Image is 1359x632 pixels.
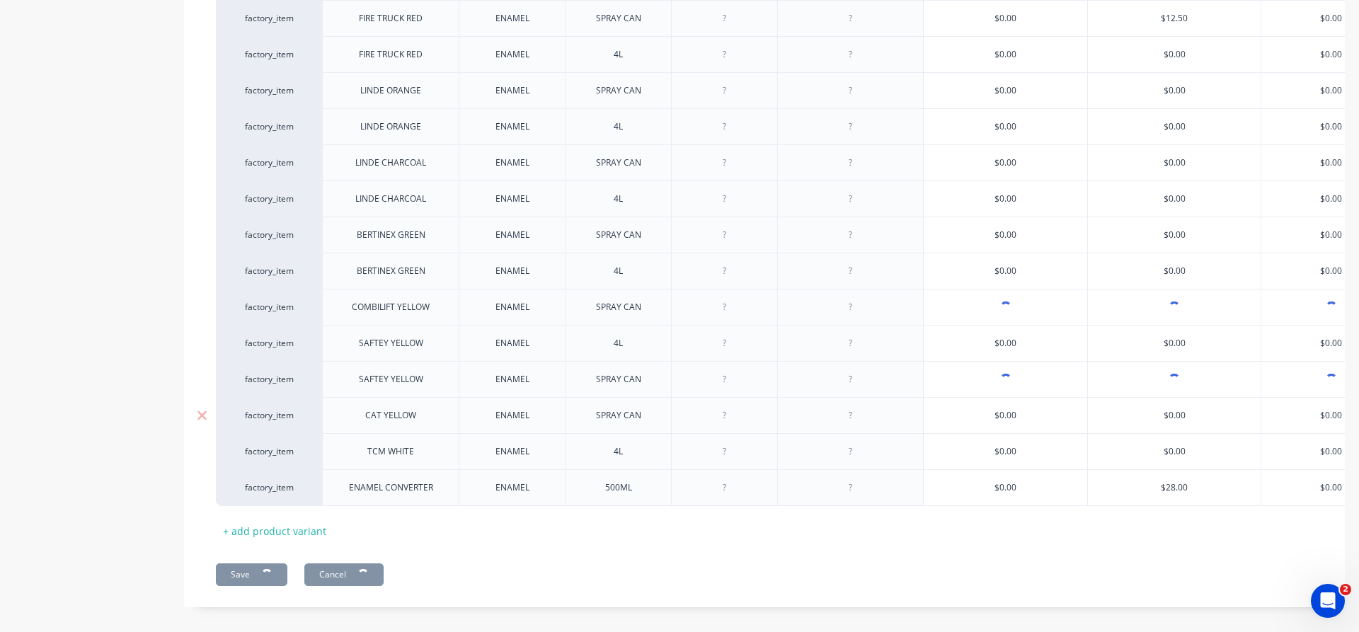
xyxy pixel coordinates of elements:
div: ENAMEL [477,406,548,425]
div: 4L [583,190,654,208]
div: SPRAY CAN [583,81,654,100]
div: factory_item [230,156,308,169]
div: SPRAY CAN [583,370,654,389]
span: 2 [1340,584,1351,595]
div: ENAMEL [477,154,548,172]
div: $28.00 [1088,470,1261,505]
button: Save [216,563,287,586]
div: ENAMEL [477,298,548,316]
div: $0.00 [924,145,1087,180]
div: ENAMEL [477,442,548,461]
div: factory_item [230,48,308,61]
div: $0.00 [924,470,1087,505]
div: TCM WHITE [355,442,426,461]
div: $0.00 [924,217,1087,253]
div: $0.00 [924,109,1087,144]
div: FIRE TRUCK RED [348,9,434,28]
div: ENAMEL [477,334,548,352]
div: SPRAY CAN [583,9,654,28]
div: ENAMEL [477,117,548,136]
div: factory_item [230,445,308,458]
div: LINDE ORANGE [349,81,432,100]
div: $0.00 [924,434,1087,469]
div: $0.00 [1088,326,1261,361]
div: LINDE CHARCOAL [344,154,437,172]
div: factory_item [230,301,308,314]
div: SPRAY CAN [583,406,654,425]
div: $0.00 [924,181,1087,217]
div: 4L [583,442,654,461]
div: SPRAY CAN [583,298,654,316]
div: ENAMEL [477,262,548,280]
div: ENAMEL [477,9,548,28]
div: LINDE ORANGE [349,117,432,136]
div: SPRAY CAN [583,226,654,244]
div: $0.00 [1088,398,1261,433]
div: $0.00 [924,73,1087,108]
div: $0.00 [924,326,1087,361]
div: ENAMEL [477,226,548,244]
div: ENAMEL [477,370,548,389]
div: factory_item [230,373,308,386]
button: Cancel [304,563,384,586]
div: factory_item [230,481,308,494]
div: factory_item [230,229,308,241]
div: $12.50 [1088,1,1261,36]
div: BERTINEX GREEN [345,226,437,244]
div: ENAMEL [477,190,548,208]
div: ENAMEL [477,81,548,100]
div: SPRAY CAN [583,154,654,172]
div: ENAMEL [477,478,548,497]
div: LINDE CHARCOAL [344,190,437,208]
div: factory_item [230,12,308,25]
div: ENAMEL [477,45,548,64]
div: FIRE TRUCK RED [348,45,434,64]
div: BERTINEX GREEN [345,262,437,280]
div: 4L [583,117,654,136]
div: + add product variant [216,520,333,542]
div: factory_item [230,193,308,205]
div: $0.00 [924,37,1087,72]
div: $0.00 [1088,145,1261,180]
div: CAT YELLOW [354,406,428,425]
div: $0.00 [924,1,1087,36]
div: 4L [583,334,654,352]
iframe: Intercom live chat [1311,584,1345,618]
div: $0.00 [1088,434,1261,469]
div: factory_item [230,409,308,422]
div: factory_item [230,265,308,277]
div: $0.00 [1088,73,1261,108]
div: $0.00 [1088,217,1261,253]
div: 4L [583,262,654,280]
div: $0.00 [1088,181,1261,217]
div: factory_item [230,337,308,350]
div: $0.00 [1088,37,1261,72]
div: SAFTEY YELLOW [348,334,435,352]
div: factory_item [230,120,308,133]
div: $0.00 [924,398,1087,433]
div: 500ML [583,478,654,497]
div: ENAMEL CONVERTER [338,478,445,497]
div: $0.00 [1088,253,1261,289]
div: 4L [583,45,654,64]
div: SAFTEY YELLOW [348,370,435,389]
div: factory_item [230,84,308,97]
div: $0.00 [924,253,1087,289]
div: COMBILIFT YELLOW [340,298,441,316]
div: $0.00 [1088,109,1261,144]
